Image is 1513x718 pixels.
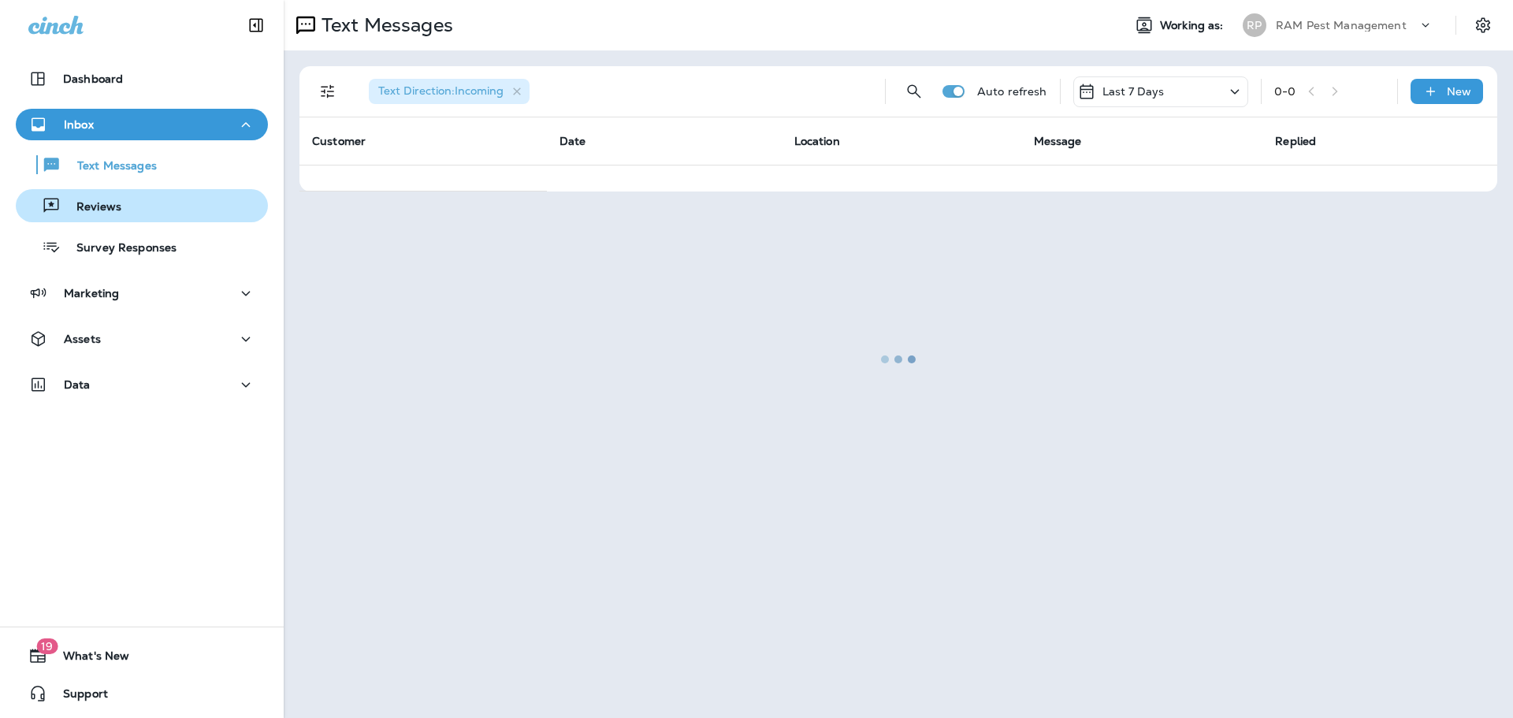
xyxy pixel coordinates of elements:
[1447,85,1471,98] p: New
[16,678,268,709] button: Support
[16,323,268,355] button: Assets
[16,230,268,263] button: Survey Responses
[47,687,108,706] span: Support
[16,109,268,140] button: Inbox
[64,333,101,345] p: Assets
[16,189,268,222] button: Reviews
[64,118,94,131] p: Inbox
[16,148,268,181] button: Text Messages
[16,640,268,671] button: 19What's New
[36,638,58,654] span: 19
[16,277,268,309] button: Marketing
[61,159,157,174] p: Text Messages
[63,73,123,85] p: Dashboard
[64,378,91,391] p: Data
[234,9,278,41] button: Collapse Sidebar
[64,287,119,299] p: Marketing
[61,241,177,256] p: Survey Responses
[16,369,268,400] button: Data
[61,200,121,215] p: Reviews
[47,649,129,668] span: What's New
[16,63,268,95] button: Dashboard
